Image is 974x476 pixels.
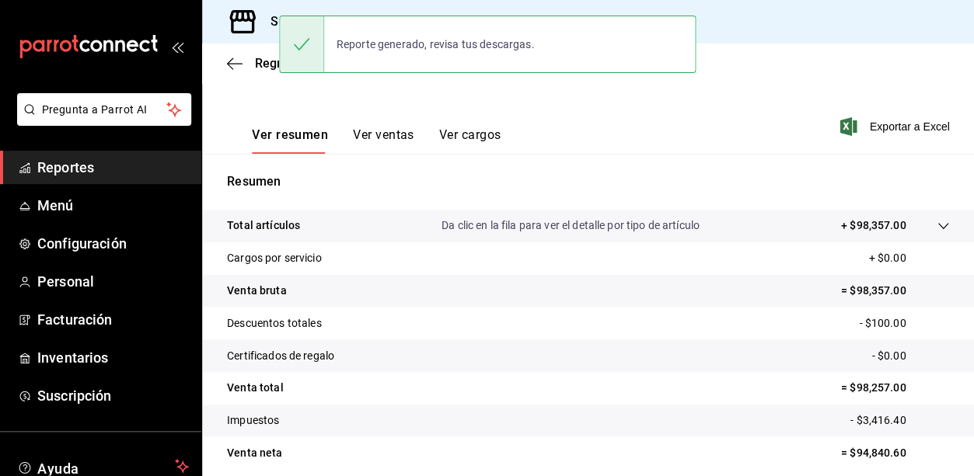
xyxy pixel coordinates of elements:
span: Menú [37,195,189,216]
button: Ver cargos [439,127,501,154]
span: Regresar [255,56,306,71]
span: Reportes [37,157,189,178]
p: = $94,840.60 [840,445,949,461]
span: Inventarios [37,347,189,368]
p: - $3,416.40 [850,412,949,429]
p: Venta total [227,380,283,396]
span: Facturación [37,309,189,330]
p: Resumen [227,172,949,191]
p: Descuentos totales [227,315,321,332]
div: navigation tabs [252,127,501,154]
p: Impuestos [227,412,279,429]
span: Configuración [37,233,189,254]
p: Certificados de regalo [227,348,334,364]
span: Suscripción [37,385,189,406]
button: Exportar a Excel [843,117,949,136]
button: Ver ventas [353,127,414,154]
button: open_drawer_menu [171,40,183,53]
button: Ver resumen [252,127,328,154]
div: Reporte generado, revisa tus descargas. [324,27,547,61]
p: + $0.00 [868,250,949,266]
p: Cargos por servicio [227,250,322,266]
p: + $98,357.00 [840,217,906,234]
p: - $100.00 [859,315,949,332]
p: Venta neta [227,445,282,461]
a: Pregunta a Parrot AI [11,113,191,129]
span: Personal [37,271,189,292]
span: Pregunta a Parrot AI [42,102,167,118]
span: Ayuda [37,457,169,475]
p: Da clic en la fila para ver el detalle por tipo de artículo [442,217,700,234]
h3: Sucursal: Inter (Polanco) [258,12,412,31]
button: Regresar [227,56,306,71]
p: = $98,257.00 [840,380,949,396]
p: = $98,357.00 [840,283,949,299]
p: Venta bruta [227,283,286,299]
p: - $0.00 [871,348,949,364]
p: Total artículos [227,217,300,234]
button: Pregunta a Parrot AI [17,93,191,126]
